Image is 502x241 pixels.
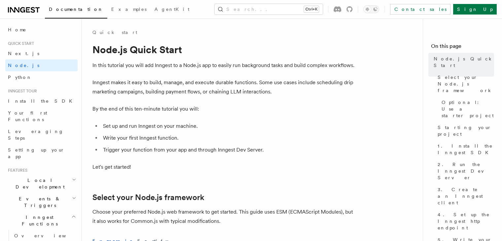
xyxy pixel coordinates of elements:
[92,78,356,96] p: Inngest makes it easy to build, manage, and execute durable functions. Some use cases include sch...
[5,195,72,209] span: Events & Triggers
[5,107,78,125] a: Your first Functions
[5,24,78,36] a: Home
[215,4,323,15] button: Search...Ctrl+K
[49,7,103,12] span: Documentation
[101,121,356,131] li: Set up and run Inngest on your machine.
[5,95,78,107] a: Install the SDK
[439,96,494,121] a: Optional: Use a starter project
[5,144,78,162] a: Setting up your app
[8,147,65,159] span: Setting up your app
[111,7,147,12] span: Examples
[5,71,78,83] a: Python
[101,133,356,143] li: Write your first Inngest function.
[390,4,451,15] a: Contact sales
[92,162,356,172] p: Let's get started!
[92,207,356,226] p: Choose your preferred Node.js web framework to get started. This guide uses ESM (ECMAScript Modul...
[5,193,78,211] button: Events & Triggers
[8,75,32,80] span: Python
[5,125,78,144] a: Leveraging Steps
[92,61,356,70] p: In this tutorial you will add Inngest to a Node.js app to easily run background tasks and build c...
[5,48,78,59] a: Next.js
[435,209,494,234] a: 4. Set up the Inngest http endpoint
[435,184,494,209] a: 3. Create an Inngest client
[438,161,494,181] span: 2. Run the Inngest Dev Server
[8,26,26,33] span: Home
[304,6,319,13] kbd: Ctrl+K
[5,88,37,94] span: Inngest tour
[431,53,494,71] a: Node.js Quick Start
[151,2,193,18] a: AgentKit
[5,214,71,227] span: Inngest Functions
[434,55,494,69] span: Node.js Quick Start
[5,41,34,46] span: Quick start
[5,177,72,190] span: Local Development
[435,158,494,184] a: 2. Run the Inngest Dev Server
[101,145,356,155] li: Trigger your function from your app and through Inngest Dev Server.
[438,124,494,137] span: Starting your project
[14,233,82,238] span: Overview
[8,98,76,104] span: Install the SDK
[442,99,494,119] span: Optional: Use a starter project
[92,193,204,202] a: Select your Node.js framework
[431,42,494,53] h4: On this page
[435,71,494,96] a: Select your Node.js framework
[435,121,494,140] a: Starting your project
[5,59,78,71] a: Node.js
[363,5,379,13] button: Toggle dark mode
[154,7,189,12] span: AgentKit
[92,44,356,55] h1: Node.js Quick Start
[438,211,494,231] span: 4. Set up the Inngest http endpoint
[8,63,39,68] span: Node.js
[453,4,497,15] a: Sign Up
[8,110,47,122] span: Your first Functions
[435,140,494,158] a: 1. Install the Inngest SDK
[438,74,494,94] span: Select your Node.js framework
[5,174,78,193] button: Local Development
[438,186,494,206] span: 3. Create an Inngest client
[5,168,27,173] span: Features
[45,2,107,18] a: Documentation
[8,129,64,141] span: Leveraging Steps
[92,29,137,36] a: Quick start
[5,211,78,230] button: Inngest Functions
[8,51,39,56] span: Next.js
[438,143,494,156] span: 1. Install the Inngest SDK
[92,104,356,114] p: By the end of this ten-minute tutorial you will:
[107,2,151,18] a: Examples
